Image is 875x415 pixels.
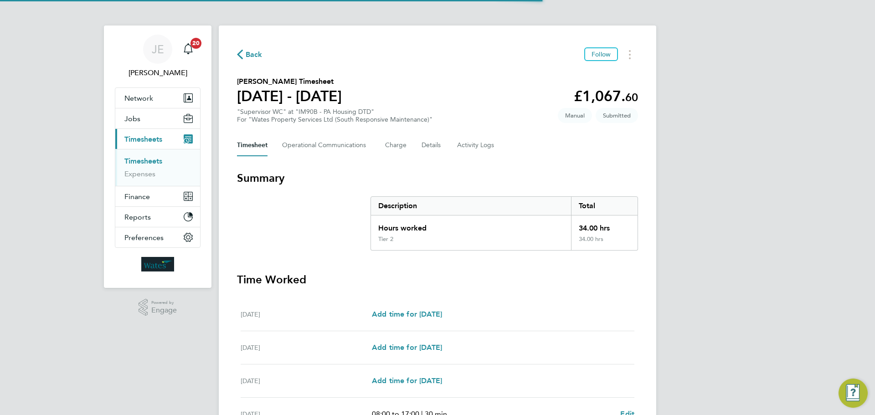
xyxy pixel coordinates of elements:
[237,272,638,287] h3: Time Worked
[237,87,342,105] h1: [DATE] - [DATE]
[622,47,638,61] button: Timesheets Menu
[839,379,868,408] button: Engage Resource Center
[115,227,200,247] button: Preferences
[574,87,638,105] app-decimal: £1,067.
[372,376,442,385] span: Add time for [DATE]
[237,134,268,156] button: Timesheet
[115,67,201,78] span: Jamie Evenden
[558,108,592,123] span: This timesheet was manually created.
[124,114,140,123] span: Jobs
[596,108,638,123] span: This timesheet is Submitted.
[237,108,432,123] div: "Supervisor WC" at "IM90B - PA Housing DTD"
[152,43,164,55] span: JE
[104,26,211,288] nav: Main navigation
[422,134,443,156] button: Details
[124,233,164,242] span: Preferences
[371,196,638,251] div: Summary
[371,197,571,215] div: Description
[571,215,638,236] div: 34.00 hrs
[237,76,342,87] h2: [PERSON_NAME] Timesheet
[241,309,372,320] div: [DATE]
[372,343,442,352] span: Add time for [DATE]
[372,310,442,318] span: Add time for [DATE]
[124,169,155,178] a: Expenses
[139,299,177,316] a: Powered byEngage
[151,307,177,314] span: Engage
[179,35,197,64] a: 20
[625,91,638,104] span: 60
[282,134,371,156] button: Operational Communications
[241,342,372,353] div: [DATE]
[124,157,162,165] a: Timesheets
[372,342,442,353] a: Add time for [DATE]
[124,94,153,102] span: Network
[115,35,201,78] a: JE[PERSON_NAME]
[571,197,638,215] div: Total
[124,135,162,143] span: Timesheets
[372,309,442,320] a: Add time for [DATE]
[385,134,407,156] button: Charge
[241,375,372,386] div: [DATE]
[237,171,638,185] h3: Summary
[378,236,393,243] div: Tier 2
[115,186,200,206] button: Finance
[371,215,571,236] div: Hours worked
[115,257,201,272] a: Go to home page
[124,192,150,201] span: Finance
[584,47,618,61] button: Follow
[592,50,611,58] span: Follow
[115,108,200,128] button: Jobs
[124,213,151,221] span: Reports
[115,207,200,227] button: Reports
[372,375,442,386] a: Add time for [DATE]
[190,38,201,49] span: 20
[115,149,200,186] div: Timesheets
[237,49,262,60] button: Back
[115,88,200,108] button: Network
[246,49,262,60] span: Back
[115,129,200,149] button: Timesheets
[237,116,432,123] div: For "Wates Property Services Ltd (South Responsive Maintenance)"
[571,236,638,250] div: 34.00 hrs
[151,299,177,307] span: Powered by
[457,134,495,156] button: Activity Logs
[141,257,174,272] img: wates-logo-retina.png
